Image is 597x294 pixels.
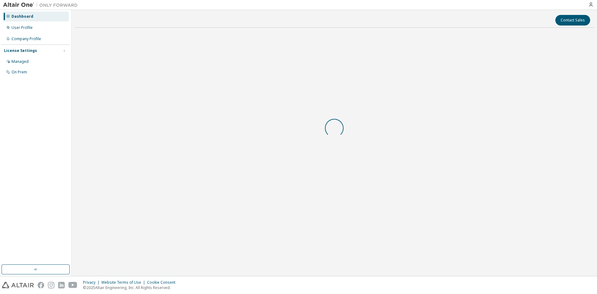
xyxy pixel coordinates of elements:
img: facebook.svg [38,282,44,288]
div: On Prem [12,70,27,75]
button: Contact Sales [555,15,590,26]
img: youtube.svg [68,282,77,288]
div: Managed [12,59,29,64]
div: License Settings [4,48,37,53]
div: Company Profile [12,36,41,41]
img: Altair One [3,2,81,8]
img: linkedin.svg [58,282,65,288]
div: Cookie Consent [147,280,179,285]
p: © 2025 Altair Engineering, Inc. All Rights Reserved. [83,285,179,290]
img: altair_logo.svg [2,282,34,288]
img: instagram.svg [48,282,54,288]
div: User Profile [12,25,33,30]
div: Dashboard [12,14,33,19]
div: Website Terms of Use [101,280,147,285]
div: Privacy [83,280,101,285]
